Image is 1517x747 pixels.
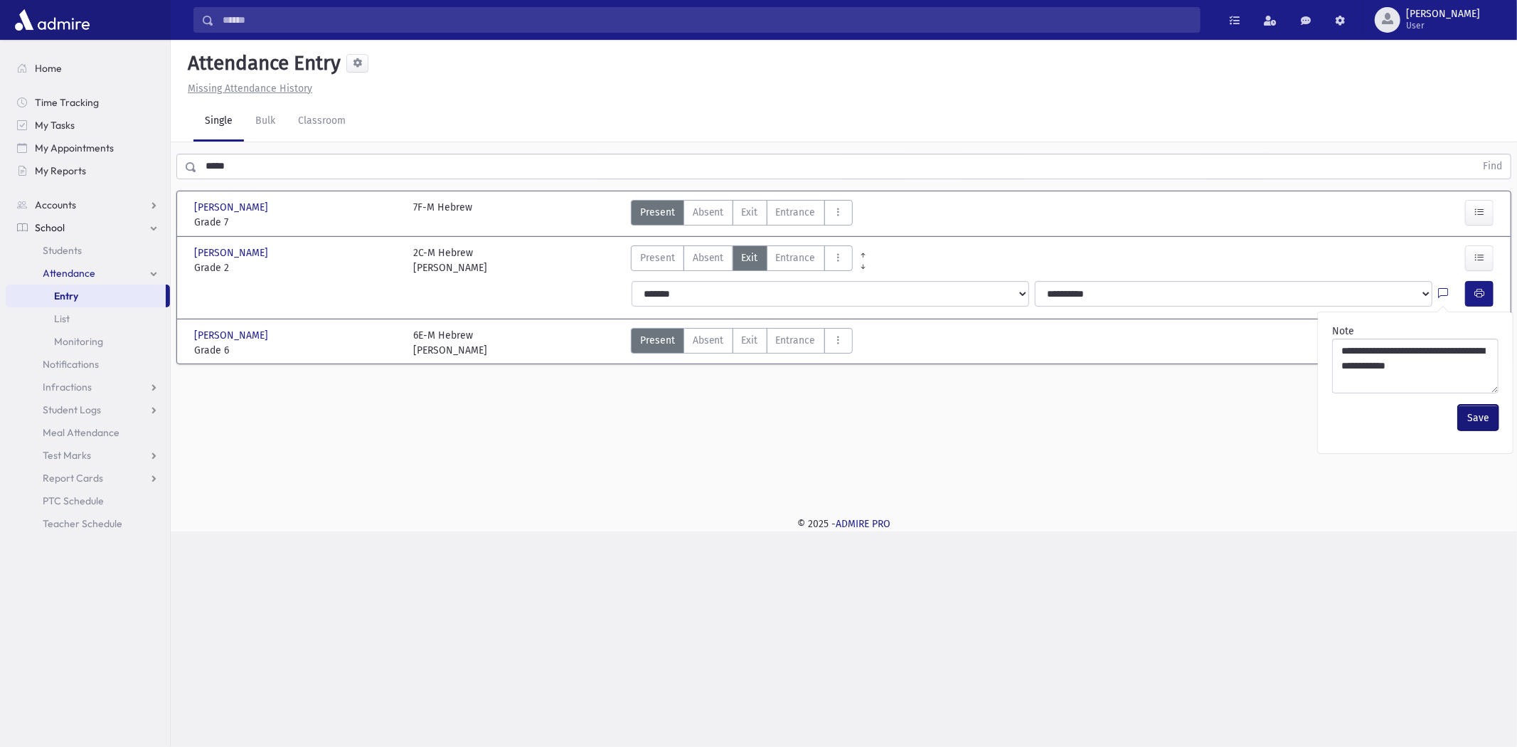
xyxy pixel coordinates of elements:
a: Missing Attendance History [182,83,312,95]
a: Meal Attendance [6,421,170,444]
span: [PERSON_NAME] [194,200,271,215]
a: Test Marks [6,444,170,467]
span: My Reports [35,164,86,177]
span: [PERSON_NAME] [194,328,271,343]
span: Grade 6 [194,343,399,358]
span: Students [43,244,82,257]
a: My Tasks [6,114,170,137]
span: Exit [742,333,758,348]
a: Classroom [287,102,357,142]
a: Single [193,102,244,142]
a: School [6,216,170,239]
a: Home [6,57,170,80]
img: AdmirePro [11,6,93,34]
a: Entry [6,285,166,307]
span: Entrance [776,205,816,220]
div: AttTypes [631,328,853,358]
span: Absent [693,205,724,220]
span: Report Cards [43,472,103,484]
div: 2C-M Hebrew [PERSON_NAME] [413,245,487,275]
button: Find [1474,154,1511,179]
span: Teacher Schedule [43,517,122,530]
div: 6E-M Hebrew [PERSON_NAME] [413,328,487,358]
a: Monitoring [6,330,170,353]
span: Time Tracking [35,96,99,109]
span: Present [640,333,675,348]
span: Absent [693,250,724,265]
span: Monitoring [54,335,103,348]
a: Bulk [244,102,287,142]
span: Entry [54,290,78,302]
span: Present [640,205,675,220]
a: ADMIRE PRO [836,518,890,530]
span: Grade 2 [194,260,399,275]
a: Infractions [6,376,170,398]
a: Report Cards [6,467,170,489]
label: Note [1332,324,1354,339]
span: Grade 7 [194,215,399,230]
span: User [1406,20,1480,31]
div: AttTypes [631,200,853,230]
a: PTC Schedule [6,489,170,512]
span: Home [35,62,62,75]
a: My Reports [6,159,170,182]
a: My Appointments [6,137,170,159]
button: Save [1458,405,1499,430]
span: Attendance [43,267,95,280]
h5: Attendance Entry [182,51,341,75]
span: Notifications [43,358,99,371]
a: Time Tracking [6,91,170,114]
span: Student Logs [43,403,101,416]
span: Exit [742,250,758,265]
span: Entrance [776,333,816,348]
a: List [6,307,170,330]
span: Exit [742,205,758,220]
span: Present [640,250,675,265]
span: My Appointments [35,142,114,154]
div: © 2025 - [193,516,1494,531]
u: Missing Attendance History [188,83,312,95]
span: List [54,312,70,325]
input: Search [214,7,1200,33]
span: PTC Schedule [43,494,104,507]
span: Meal Attendance [43,426,119,439]
a: Notifications [6,353,170,376]
span: My Tasks [35,119,75,132]
div: 7F-M Hebrew [413,200,472,230]
span: Infractions [43,381,92,393]
span: [PERSON_NAME] [194,245,271,260]
div: AttTypes [631,245,853,275]
a: Attendance [6,262,170,285]
a: Accounts [6,194,170,216]
a: Students [6,239,170,262]
span: [PERSON_NAME] [1406,9,1480,20]
a: Student Logs [6,398,170,421]
span: Entrance [776,250,816,265]
span: Test Marks [43,449,91,462]
span: School [35,221,65,234]
a: Teacher Schedule [6,512,170,535]
span: Absent [693,333,724,348]
span: Accounts [35,198,76,211]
